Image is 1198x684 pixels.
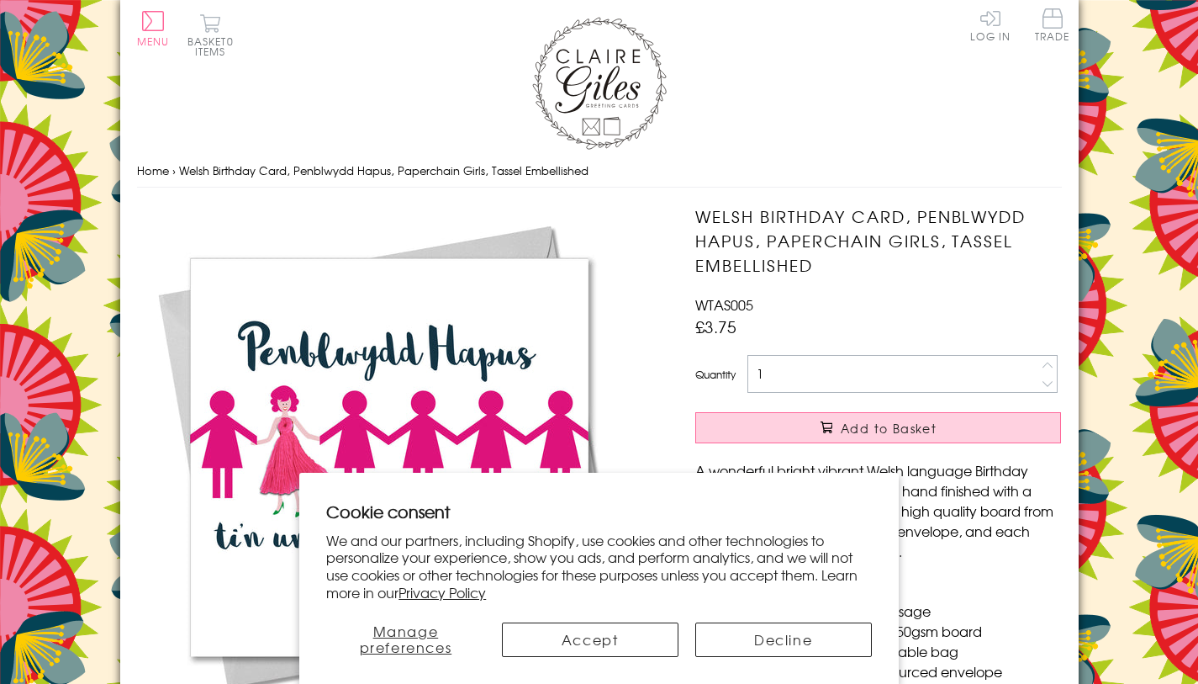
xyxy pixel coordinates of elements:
[1035,8,1070,41] span: Trade
[1035,8,1070,45] a: Trade
[326,623,484,657] button: Manage preferences
[841,420,937,437] span: Add to Basket
[195,34,234,59] span: 0 items
[326,500,872,523] h2: Cookie consent
[695,623,872,657] button: Decline
[137,11,170,46] button: Menu
[360,621,452,657] span: Manage preferences
[695,315,736,338] span: £3.75
[970,8,1011,41] a: Log In
[137,154,1062,188] nav: breadcrumbs
[398,582,486,602] a: Privacy Policy
[137,34,170,49] span: Menu
[137,162,169,178] a: Home
[187,13,234,56] button: Basket0 items
[179,162,588,178] span: Welsh Birthday Card, Penblwydd Hapus, Paperchain Girls, Tassel Embellished
[695,412,1061,443] button: Add to Basket
[695,460,1061,561] p: A wonderful bright vibrant Welsh language Birthday card, with colourful images and hand finished ...
[695,204,1061,277] h1: Welsh Birthday Card, Penblwydd Hapus, Paperchain Girls, Tassel Embellished
[695,294,753,315] span: WTAS005
[695,367,736,382] label: Quantity
[172,162,176,178] span: ›
[502,623,678,657] button: Accept
[532,17,667,150] img: Claire Giles Greetings Cards
[326,532,872,602] p: We and our partners, including Shopify, use cookies and other technologies to personalize your ex...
